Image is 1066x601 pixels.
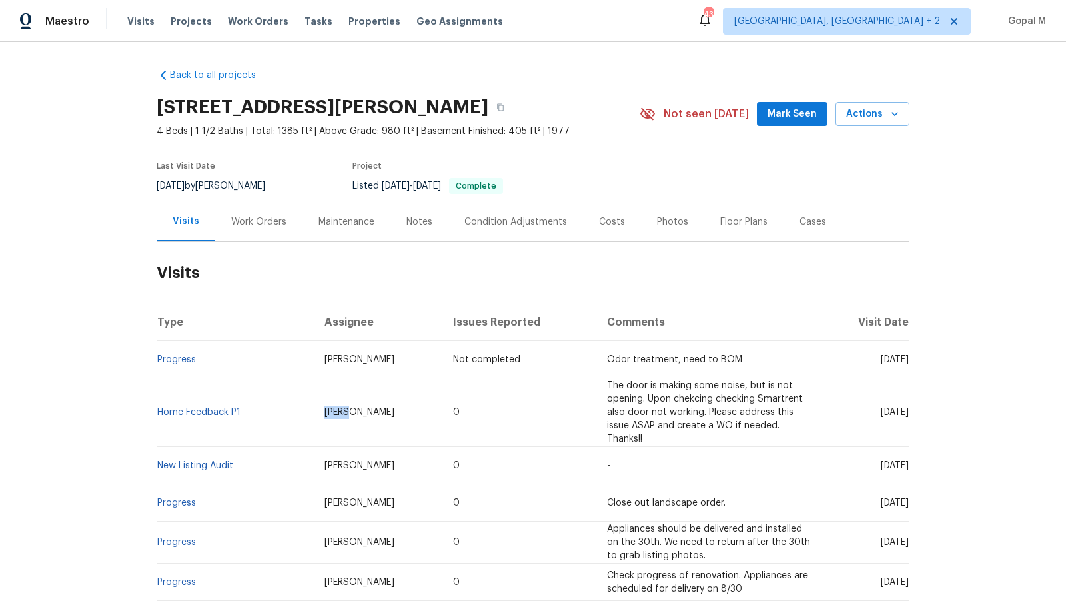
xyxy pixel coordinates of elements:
th: Assignee [314,304,443,341]
div: Floor Plans [720,215,768,229]
span: Mark Seen [768,106,817,123]
span: Not completed [453,355,520,364]
div: 43 [704,8,713,21]
span: [PERSON_NAME] [324,408,394,417]
span: Work Orders [228,15,288,28]
div: Notes [406,215,432,229]
button: Mark Seen [757,102,827,127]
div: Work Orders [231,215,286,229]
span: Actions [846,106,899,123]
span: [PERSON_NAME] [324,578,394,587]
a: Progress [157,498,196,508]
span: 0 [453,578,460,587]
span: [DATE] [881,498,909,508]
a: New Listing Audit [157,461,233,470]
span: Maestro [45,15,89,28]
span: [DATE] [881,578,909,587]
span: Listed [352,181,503,191]
span: Visits [127,15,155,28]
th: Visit Date [822,304,909,341]
span: Project [352,162,382,170]
th: Type [157,304,314,341]
div: Photos [657,215,688,229]
div: Visits [173,215,199,228]
span: [DATE] [413,181,441,191]
a: Back to all projects [157,69,284,82]
span: Geo Assignments [416,15,503,28]
span: [GEOGRAPHIC_DATA], [GEOGRAPHIC_DATA] + 2 [734,15,940,28]
th: Comments [596,304,822,341]
span: [DATE] [881,538,909,547]
span: [DATE] [382,181,410,191]
a: Progress [157,538,196,547]
span: Properties [348,15,400,28]
span: [PERSON_NAME] [324,461,394,470]
span: Last Visit Date [157,162,215,170]
span: Close out landscape order. [607,498,726,508]
span: 4 Beds | 1 1/2 Baths | Total: 1385 ft² | Above Grade: 980 ft² | Basement Finished: 405 ft² | 1977 [157,125,640,138]
div: Condition Adjustments [464,215,567,229]
span: 0 [453,538,460,547]
button: Copy Address [488,95,512,119]
span: 0 [453,498,460,508]
div: by [PERSON_NAME] [157,178,281,194]
span: [PERSON_NAME] [324,538,394,547]
span: Not seen [DATE] [664,107,749,121]
span: [DATE] [881,355,909,364]
span: Appliances should be delivered and installed on the 30th. We need to return after the 30th to gra... [607,524,810,560]
div: Maintenance [318,215,374,229]
span: Odor treatment, need to BOM [607,355,742,364]
span: The door is making some noise, but is not opening. Upon chekcing checking Smartrent also door not... [607,381,803,444]
a: Progress [157,355,196,364]
th: Issues Reported [442,304,596,341]
span: 0 [453,408,460,417]
span: [DATE] [881,408,909,417]
span: [PERSON_NAME] [324,498,394,508]
span: [DATE] [881,461,909,470]
span: Check progress of renovation. Appliances are scheduled for delivery on 8/30 [607,571,808,594]
h2: [STREET_ADDRESS][PERSON_NAME] [157,101,488,114]
button: Actions [835,102,909,127]
span: - [607,461,610,470]
span: 0 [453,461,460,470]
span: Tasks [304,17,332,26]
span: Gopal M [1003,15,1046,28]
div: Cases [799,215,826,229]
div: Costs [599,215,625,229]
a: Progress [157,578,196,587]
h2: Visits [157,242,909,304]
span: - [382,181,441,191]
span: Complete [450,182,502,190]
span: Projects [171,15,212,28]
a: Home Feedback P1 [157,408,241,417]
span: [DATE] [157,181,185,191]
span: [PERSON_NAME] [324,355,394,364]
